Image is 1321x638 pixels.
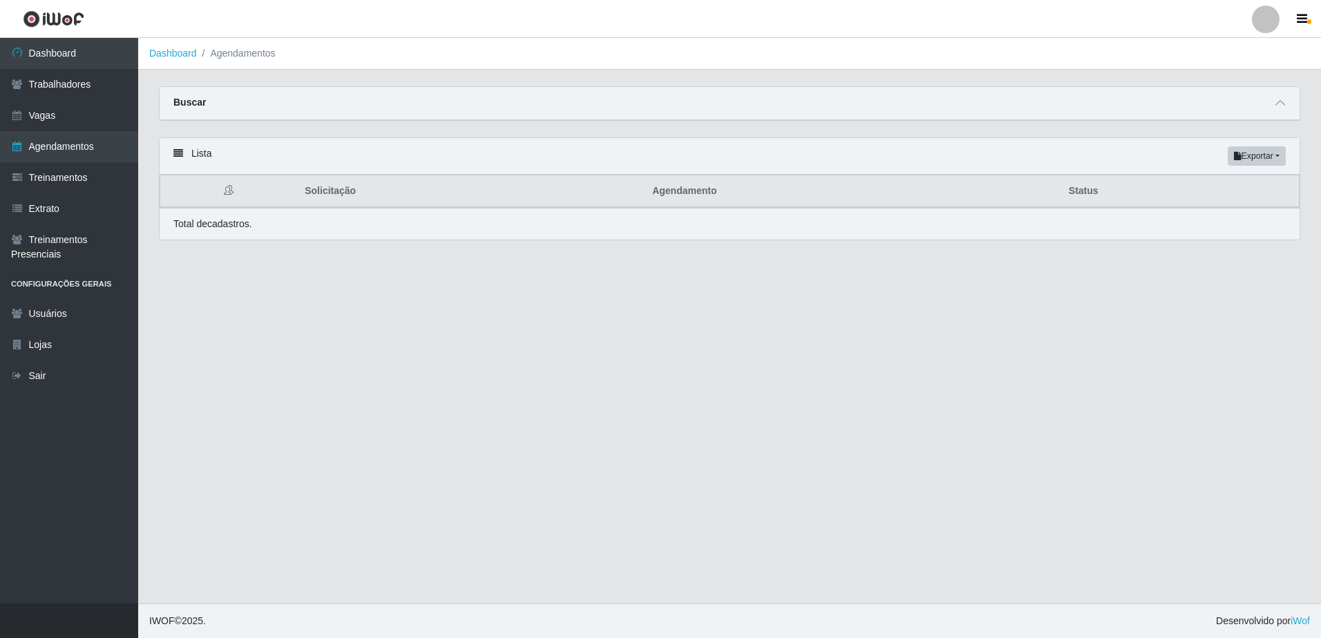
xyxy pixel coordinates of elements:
[1061,175,1300,208] th: Status
[296,175,644,208] th: Solicitação
[23,10,84,28] img: CoreUI Logo
[173,217,252,231] p: Total de cadastros.
[1291,615,1310,626] a: iWof
[644,175,1061,208] th: Agendamento
[1228,146,1286,166] button: Exportar
[149,615,175,626] span: IWOF
[173,97,206,108] strong: Buscar
[160,138,1300,175] div: Lista
[138,38,1321,70] nav: breadcrumb
[1216,614,1310,628] span: Desenvolvido por
[149,48,197,59] a: Dashboard
[149,614,206,628] span: © 2025 .
[197,46,276,61] li: Agendamentos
